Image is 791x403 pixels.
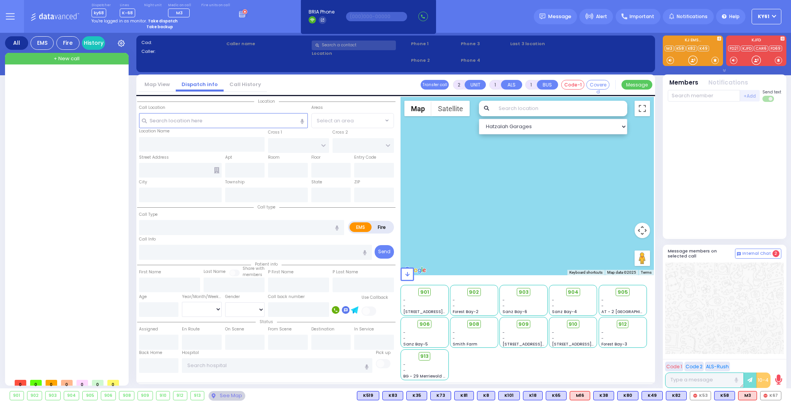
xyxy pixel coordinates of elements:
span: [STREET_ADDRESS][PERSON_NAME] [552,341,625,347]
label: Cross 1 [268,129,282,135]
span: 0 [61,380,73,386]
span: 0 [107,380,119,386]
button: Members [669,78,698,87]
div: 903 [46,391,60,400]
button: Show street map [404,101,431,116]
div: BLS [642,391,663,400]
span: - [502,330,505,335]
div: BLS [523,391,543,400]
div: BLS [477,391,495,400]
label: Dispatcher [92,3,111,8]
span: 0 [15,380,26,386]
img: message.svg [540,14,545,19]
button: Toggle fullscreen view [635,101,650,116]
label: EMS [350,222,372,232]
img: red-radio-icon.svg [764,394,767,398]
div: K67 [760,391,781,400]
div: Year/Month/Week/Day [182,294,222,300]
div: K8 [477,391,495,400]
span: 901 [420,288,429,296]
span: Forest Bay-3 [601,341,627,347]
span: Sanz Bay-6 [502,309,527,315]
label: Entry Code [354,154,376,161]
input: Search a contact [312,41,396,50]
span: 0 [46,380,57,386]
span: - [403,367,406,373]
a: Call History [224,81,267,88]
span: - [552,297,554,303]
a: K58 [675,46,686,51]
input: Search location here [139,113,308,128]
input: Search hospital [182,358,372,373]
span: Important [630,13,654,20]
span: - [502,297,505,303]
span: - [552,330,554,335]
span: Status [256,319,277,325]
div: BLS [714,391,735,400]
label: Street Address [139,154,169,161]
div: 908 [119,391,134,400]
span: - [403,335,406,341]
label: Cad: [141,39,224,46]
input: Search location [494,101,627,116]
label: Medic on call [168,3,192,8]
label: Age [139,294,147,300]
a: Open this area in Google Maps (opens a new window) [402,265,428,275]
span: - [552,335,554,341]
button: Show satellite imagery [431,101,470,116]
span: - [502,335,505,341]
label: Hospital [182,350,199,356]
button: Notifications [708,78,748,87]
span: 909 [518,320,529,328]
div: K38 [593,391,614,400]
div: EMS [31,36,54,50]
label: Location Name [139,128,170,134]
input: (000)000-00000 [346,12,407,21]
strong: Take backup [146,24,173,30]
label: In Service [354,326,374,332]
label: Caller name [226,41,309,47]
div: 910 [156,391,170,400]
div: K82 [666,391,687,400]
span: 906 [419,320,430,328]
span: - [601,297,604,303]
span: - [403,297,406,303]
span: Internal Chat [742,251,771,256]
span: - [453,330,455,335]
a: Dispatch info [176,81,224,88]
button: Internal Chat 2 [735,249,781,259]
a: History [82,36,105,50]
a: Map View [139,81,176,88]
strong: Take dispatch [148,18,178,24]
label: Pick up [376,350,390,356]
div: ALS [738,391,757,400]
label: Call Info [139,236,156,242]
div: 913 [191,391,204,400]
div: Fire [56,36,80,50]
label: On Scene [225,326,244,332]
div: 901 [10,391,24,400]
a: K49 [698,46,709,51]
div: K65 [546,391,567,400]
label: Fire units on call [201,3,230,8]
span: AT - 2 [GEOGRAPHIC_DATA] [601,309,659,315]
label: KJ EMS... [663,38,723,44]
span: - [502,303,505,309]
label: Last Name [204,269,226,275]
span: 908 [469,320,479,328]
button: UNIT [465,80,486,90]
img: Logo [31,12,82,21]
label: Call Type [139,212,158,218]
button: Code 2 [684,362,704,371]
div: BLS [357,391,379,400]
label: Call back number [268,294,305,300]
span: Help [729,13,740,20]
label: Assigned [139,326,158,332]
span: Sanz Bay-5 [403,341,428,347]
div: 912 [173,391,187,400]
label: Cross 2 [333,129,348,135]
span: K-68 [120,8,135,17]
span: Notifications [677,13,708,20]
label: Floor [311,154,321,161]
span: + New call [54,55,80,63]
